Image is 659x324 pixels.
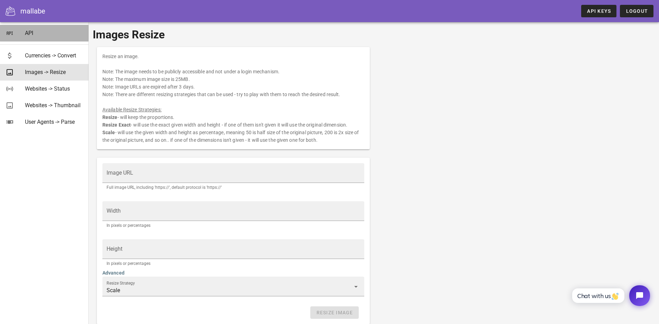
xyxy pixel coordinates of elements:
[107,281,135,286] label: Resize Strategy
[25,52,83,59] div: Currencies -> Convert
[581,5,616,17] a: API Keys
[620,5,653,17] button: Logout
[102,130,115,135] b: Scale
[20,6,45,16] div: mallabe
[93,26,655,43] h1: Images Resize
[107,261,360,266] div: In pixels or percentages
[102,122,131,128] b: Resize Exact
[25,30,83,36] div: API
[102,269,364,277] h4: Advanced
[107,185,360,189] div: Full image URL, including 'https://', default protocol is 'https://'
[107,223,360,228] div: In pixels or percentages
[102,114,118,120] b: Resize
[565,279,656,312] iframe: Tidio Chat
[25,119,83,125] div: User Agents -> Parse
[25,85,83,92] div: Websites -> Status
[625,8,648,14] span: Logout
[97,47,370,149] div: Resize an image. Note: The image needs to be publicly accessible and not under a login mechanism....
[25,102,83,109] div: Websites -> Thumbnail
[25,69,83,75] div: Images -> Resize
[587,8,611,14] span: API Keys
[102,107,162,112] u: Available Resize Strategies:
